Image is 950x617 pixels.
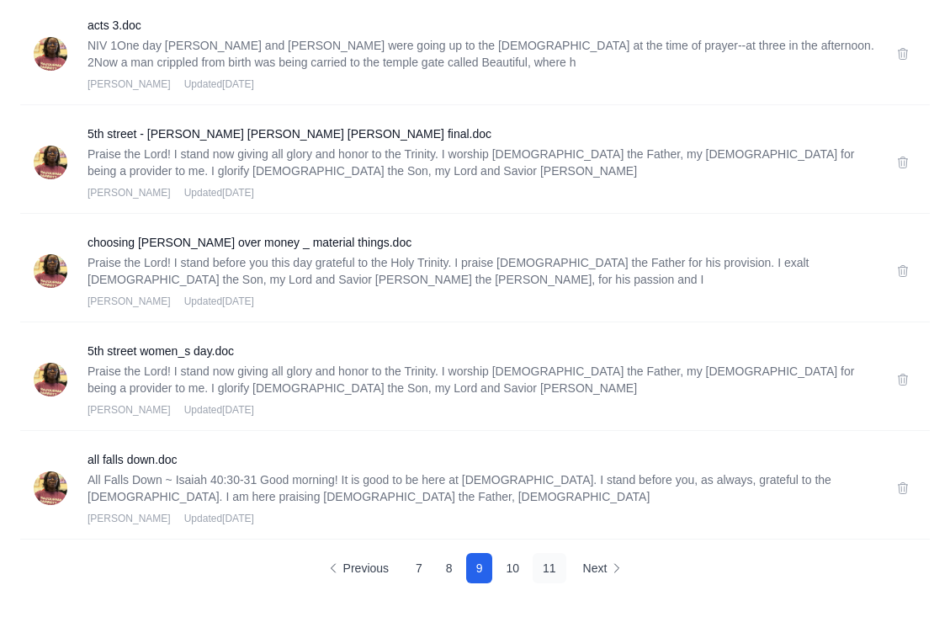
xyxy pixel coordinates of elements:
[184,295,254,308] span: Updated [DATE]
[34,254,67,288] img: Rev. Dwylene Butler
[34,37,67,71] img: Rev. Dwylene Butler
[406,553,433,583] button: 7
[88,471,876,505] p: All Falls Down ~ Isaiah 40:30-31 Good morning! It is good to be here at [DEMOGRAPHIC_DATA]. I sta...
[533,553,566,583] button: 11
[466,553,493,583] button: 9
[316,553,399,583] button: Previous
[88,77,171,91] span: [PERSON_NAME]
[88,403,171,417] span: [PERSON_NAME]
[184,512,254,525] span: Updated [DATE]
[436,553,463,583] button: 8
[866,533,930,597] iframe: Drift Widget Chat Controller
[88,343,876,359] a: 5th street women_s day.doc
[88,37,876,71] p: NIV 1One day [PERSON_NAME] and [PERSON_NAME] were going up to the [DEMOGRAPHIC_DATA] at the time ...
[184,403,254,417] span: Updated [DATE]
[88,125,876,142] a: 5th street - [PERSON_NAME] [PERSON_NAME] [PERSON_NAME] final.doc
[34,363,67,396] img: Rev. Dwylene Butler
[88,146,876,179] p: Praise the Lord! I stand now giving all glory and honor to the Trinity. I worship [DEMOGRAPHIC_DA...
[184,186,254,199] span: Updated [DATE]
[88,512,171,525] span: [PERSON_NAME]
[88,295,171,308] span: [PERSON_NAME]
[88,234,876,251] a: choosing [PERSON_NAME] over money _ material things.doc
[496,553,529,583] button: 10
[34,146,67,179] img: Rev. Dwylene Butler
[184,77,254,91] span: Updated [DATE]
[88,17,876,34] a: acts 3.doc
[88,451,876,468] a: all falls down.doc
[88,186,171,199] span: [PERSON_NAME]
[34,471,67,505] img: Rev. Dwylene Butler
[573,553,634,583] button: Next
[88,363,876,396] p: Praise the Lord! I stand now giving all glory and honor to the Trinity. I worship [DEMOGRAPHIC_DA...
[88,254,876,288] p: Praise the Lord! I stand before you this day grateful to the Holy Trinity. I praise [DEMOGRAPHIC_...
